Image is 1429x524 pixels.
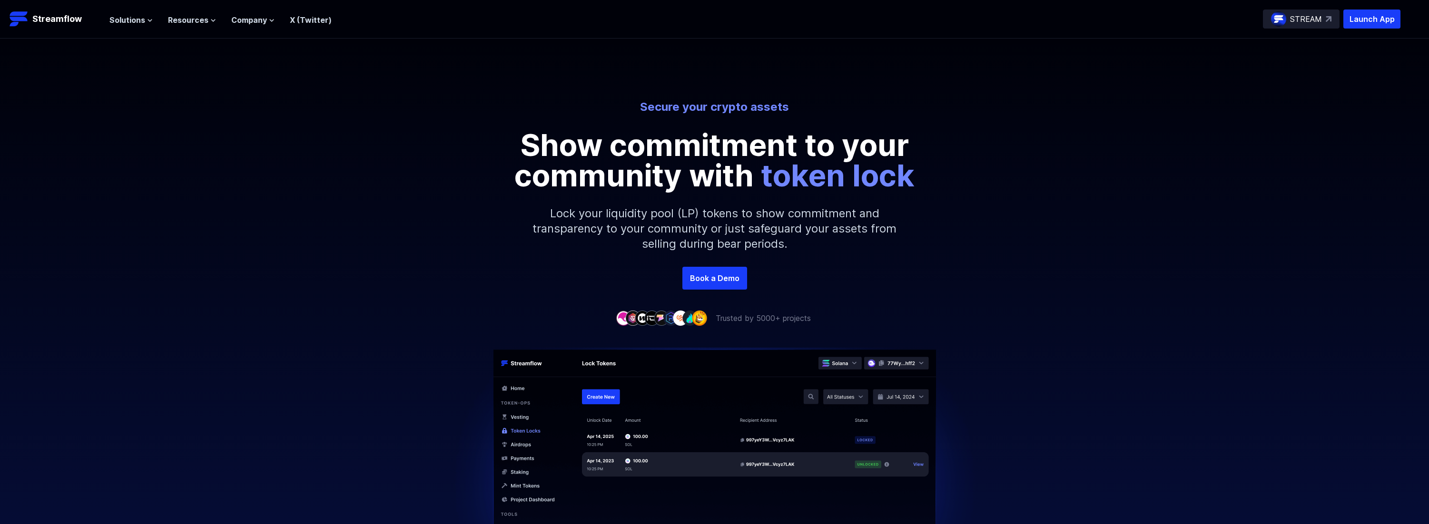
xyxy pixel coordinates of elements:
[654,311,669,325] img: company-5
[10,10,29,29] img: Streamflow Logo
[109,14,145,26] span: Solutions
[1271,11,1286,27] img: streamflow-logo-circle.png
[1343,10,1400,29] button: Launch App
[1263,10,1340,29] a: STREAM
[501,130,929,191] p: Show commitment to your community with
[10,10,100,29] a: Streamflow
[231,14,267,26] span: Company
[644,311,660,325] img: company-4
[290,15,332,25] a: X (Twitter)
[32,12,82,26] p: Streamflow
[510,191,919,267] p: Lock your liquidity pool (LP) tokens to show commitment and transparency to your community or jus...
[231,14,275,26] button: Company
[616,311,631,325] img: company-1
[168,14,208,26] span: Resources
[716,312,811,324] p: Trusted by 5000+ projects
[673,311,688,325] img: company-7
[682,267,747,290] a: Book a Demo
[663,311,679,325] img: company-6
[761,157,915,194] span: token lock
[1290,13,1322,25] p: STREAM
[109,14,153,26] button: Solutions
[682,311,698,325] img: company-8
[635,311,650,325] img: company-3
[168,14,216,26] button: Resources
[692,311,707,325] img: company-9
[625,311,641,325] img: company-2
[1326,16,1331,22] img: top-right-arrow.svg
[451,99,978,115] p: Secure your crypto assets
